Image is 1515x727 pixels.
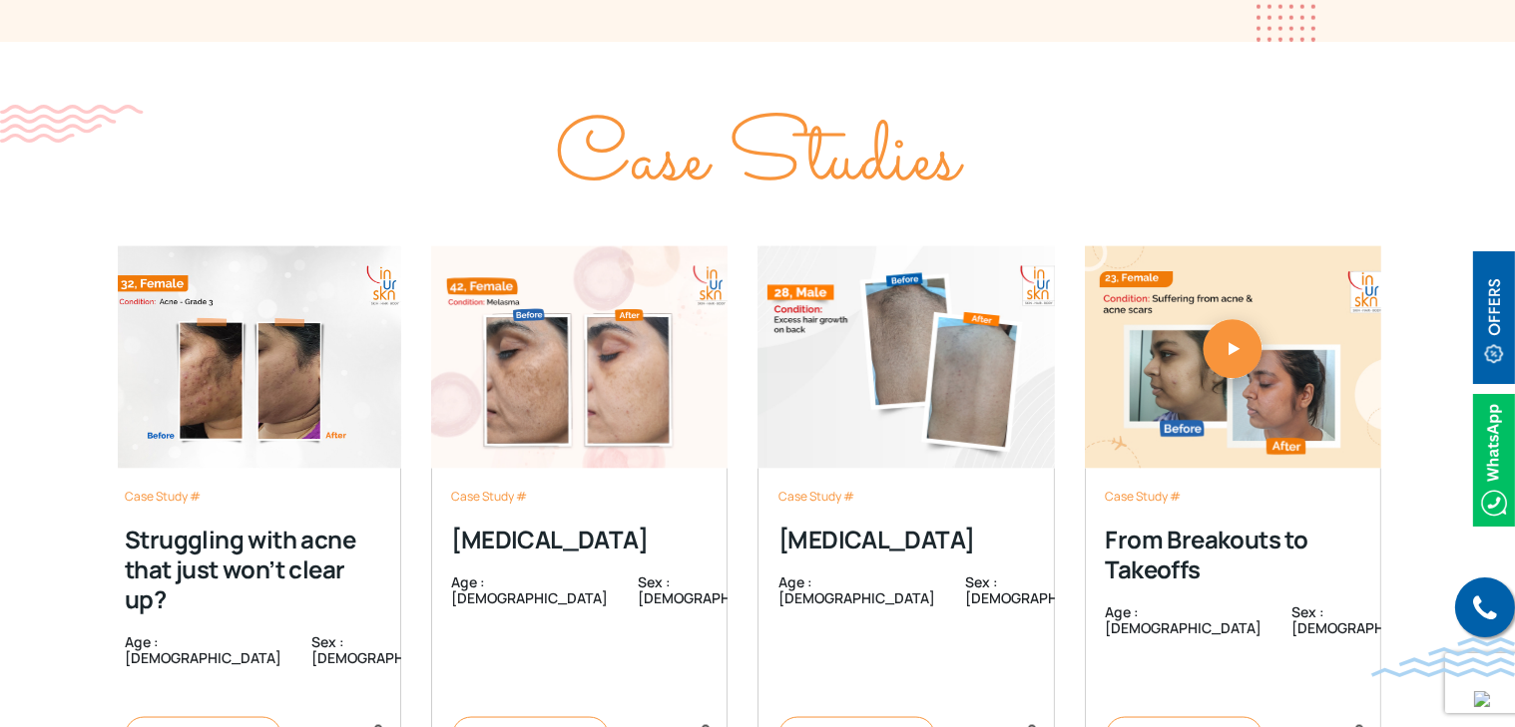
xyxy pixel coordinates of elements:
div: [MEDICAL_DATA] [452,525,708,554]
div: [MEDICAL_DATA] [778,525,1034,554]
div: From Breakouts to Takeoffs [1106,525,1361,584]
div: Age : [DEMOGRAPHIC_DATA] [778,574,935,624]
div: Age : [DEMOGRAPHIC_DATA] [452,574,609,624]
img: offerBt [1473,251,1515,384]
div: Case Study # [778,489,1034,505]
div: Sex : [DEMOGRAPHIC_DATA] [609,574,795,624]
div: Case Study # [1106,489,1361,505]
div: Sex : [DEMOGRAPHIC_DATA] [935,574,1122,624]
div: Struggling with acne that just won’t clear up? [125,525,380,614]
div: Sex : [DEMOGRAPHIC_DATA] [281,634,468,684]
img: bluewave [1371,637,1515,677]
div: Case Study # [125,489,380,505]
a: Whatsappicon [1473,447,1515,469]
div: Age : [DEMOGRAPHIC_DATA] [125,634,281,684]
img: Whatsappicon [1473,394,1515,527]
span: Case Studies [556,95,960,226]
div: Sex : [DEMOGRAPHIC_DATA] [1262,604,1449,654]
img: up-blue-arrow.svg [1474,691,1490,707]
div: Case Study # [452,489,708,505]
div: Age : [DEMOGRAPHIC_DATA] [1106,604,1262,654]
